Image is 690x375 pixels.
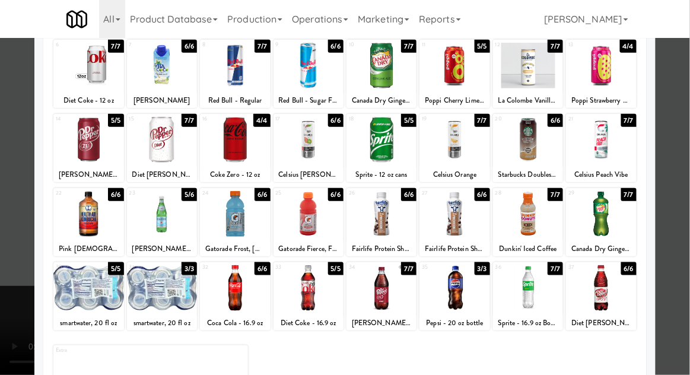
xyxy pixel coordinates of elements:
[127,241,197,256] div: [PERSON_NAME] Sparkling
[200,167,270,182] div: Coke Zero - 12 oz
[129,262,162,272] div: 31
[129,114,162,124] div: 15
[495,262,528,272] div: 36
[419,167,489,182] div: Celsius Orange
[566,93,636,108] div: Poppi Strawberry Lemon
[182,188,197,201] div: 5/6
[621,114,637,127] div: 7/7
[566,241,636,256] div: Canada Dry Ginger Ale - 16.9 oz Bottle
[108,40,123,53] div: 7/7
[493,114,563,182] div: 206/6Starbucks Doubleshot Energy Caffe Mocha
[346,188,416,256] div: 266/6Fairlife Protein Shake
[568,188,601,198] div: 29
[276,114,309,124] div: 17
[53,188,123,256] div: 226/6Pink [DEMOGRAPHIC_DATA] Apple Kombucha, Health Ade
[53,114,123,182] div: 145/5[PERSON_NAME] - 12 oz cans
[275,167,342,182] div: Celsius [PERSON_NAME]
[568,167,634,182] div: Celsius Peach Vibe
[255,262,270,275] div: 6/6
[275,241,342,256] div: Gatorade Fierce, Fruit Punch - 20 oz
[200,316,270,330] div: Coca Cola - 16.9 oz
[328,188,344,201] div: 6/6
[419,114,489,182] div: 197/7Celsius Orange
[348,167,415,182] div: Sprite - 12 oz cans
[349,40,381,50] div: 10
[129,167,195,182] div: Diet [PERSON_NAME] - 12 oz Cans
[274,188,344,256] div: 256/6Gatorade Fierce, Fruit Punch - 20 oz
[419,40,489,108] div: 115/5Poppi Cherry Limeade
[346,93,416,108] div: Canada Dry Ginger Ale - 12 oz
[202,316,268,330] div: Coca Cola - 16.9 oz
[276,188,309,198] div: 25
[127,167,197,182] div: Diet [PERSON_NAME] - 12 oz Cans
[568,262,601,272] div: 37
[53,40,123,108] div: 67/7Diet Coke - 12 oz
[566,188,636,256] div: 297/7Canada Dry Ginger Ale - 16.9 oz Bottle
[548,188,563,201] div: 7/7
[274,114,344,182] div: 176/6Celsius [PERSON_NAME]
[202,40,235,50] div: 8
[419,188,489,256] div: 276/6Fairlife Protein Shake
[275,93,342,108] div: Red Bull - Sugar Free
[56,188,88,198] div: 22
[56,40,88,50] div: 6
[274,93,344,108] div: Red Bull - Sugar Free
[328,114,344,127] div: 6/6
[55,93,122,108] div: Diet Coke - 12 oz
[127,316,197,330] div: smartwater, 20 fl oz
[53,167,123,182] div: [PERSON_NAME] - 12 oz cans
[127,40,197,108] div: 76/6[PERSON_NAME]
[422,114,454,124] div: 19
[421,241,488,256] div: Fairlife Protein Shake
[493,40,563,108] div: 127/7La Colombe Vanilla Cold Brew Coffee
[566,316,636,330] div: Diet [PERSON_NAME] - 16.9 oz Bottle
[274,167,344,182] div: Celsius [PERSON_NAME]
[568,114,601,124] div: 21
[274,316,344,330] div: Diet Coke - 16.9 oz
[200,93,270,108] div: Red Bull - Regular
[274,241,344,256] div: Gatorade Fierce, Fruit Punch - 20 oz
[495,316,561,330] div: Sprite - 16.9 oz Bottle
[495,188,528,198] div: 28
[346,114,416,182] div: 185/5Sprite - 12 oz cans
[348,241,415,256] div: Fairlife Protein Shake
[493,188,563,256] div: 287/7Dunkin' Iced Coffee
[401,40,416,53] div: 7/7
[495,114,528,124] div: 20
[53,93,123,108] div: Diet Coke - 12 oz
[200,241,270,256] div: Gatorade Frost, [GEOGRAPHIC_DATA]
[419,316,489,330] div: Pepsi - 20 oz bottle
[621,188,637,201] div: 7/7
[275,316,342,330] div: Diet Coke - 16.9 oz
[421,93,488,108] div: Poppi Cherry Limeade
[566,167,636,182] div: Celsius Peach Vibe
[129,241,195,256] div: [PERSON_NAME] Sparkling
[349,262,381,272] div: 34
[129,93,195,108] div: [PERSON_NAME]
[475,188,490,201] div: 6/6
[346,262,416,330] div: 347/7[PERSON_NAME] - 20 oz Bottle
[129,40,162,50] div: 7
[200,40,270,108] div: 87/7Red Bull - Regular
[55,241,122,256] div: Pink [DEMOGRAPHIC_DATA] Apple Kombucha, Health Ade
[422,40,454,50] div: 11
[200,114,270,182] div: 164/4Coke Zero - 12 oz
[475,40,490,53] div: 5/5
[253,114,270,127] div: 4/4
[346,241,416,256] div: Fairlife Protein Shake
[401,262,416,275] div: 7/7
[55,167,122,182] div: [PERSON_NAME] - 12 oz cans
[401,114,416,127] div: 5/5
[493,262,563,330] div: 367/7Sprite - 16.9 oz Bottle
[276,40,309,50] div: 9
[202,167,268,182] div: Coke Zero - 12 oz
[548,262,563,275] div: 7/7
[55,316,122,330] div: smartwater, 20 fl oz
[401,188,416,201] div: 6/6
[182,40,197,53] div: 6/6
[475,262,490,275] div: 3/3
[127,114,197,182] div: 157/7Diet [PERSON_NAME] - 12 oz Cans
[328,40,344,53] div: 6/6
[346,40,416,108] div: 107/7Canada Dry Ginger Ale - 12 oz
[493,93,563,108] div: La Colombe Vanilla Cold Brew Coffee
